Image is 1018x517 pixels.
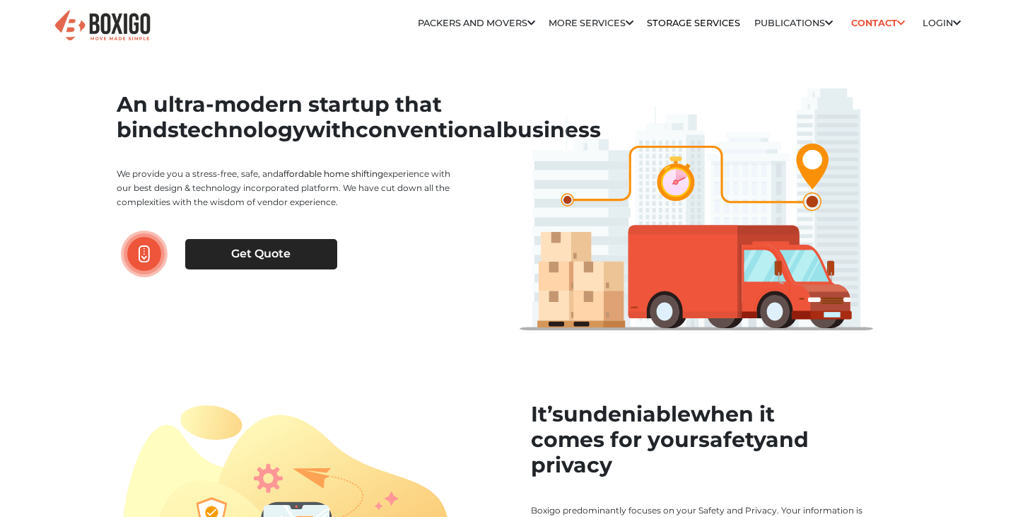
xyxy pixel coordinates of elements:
span: technology [179,117,305,143]
span: privacy [531,452,612,478]
a: Publications [754,18,833,28]
a: Packers and Movers [418,18,535,28]
span: undeniable [563,401,691,427]
a: More services [549,18,633,28]
a: Contact [846,12,909,34]
span: conventional [356,117,503,143]
span: safety [698,426,766,453]
img: Boxigo [53,8,152,43]
h1: An ultra-modern startup that binds with business [117,92,460,143]
a: Storage Services [647,18,740,28]
h2: It’s when it comes for your and [531,402,901,478]
a: Login [923,18,961,28]
p: We provide you a stress-free, safe, and experience with our best design & technology incorporated... [117,167,460,209]
a: Get Quote [185,239,337,269]
a: affordable home shifting [279,168,383,179]
img: boxigo_packers_and_movers_scroll [139,245,150,263]
img: boxigo_aboutus_truck_nav [520,88,873,330]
